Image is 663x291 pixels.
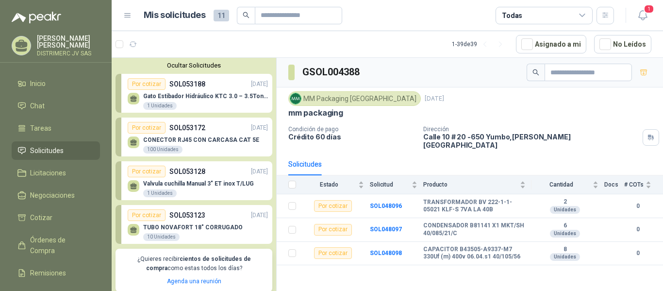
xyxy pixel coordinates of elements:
[288,108,343,118] p: mm packaging
[302,175,370,194] th: Estado
[624,181,644,188] span: # COTs
[116,74,272,113] a: Por cotizarSOL053188[DATE] Gato Estibador Hidráulico KTC 3.0 – 3.5Ton 1.2mt HPT1 Unidades
[143,180,254,187] p: Valvula cuchilla Manual 3" ET inox T/LUG
[30,235,91,256] span: Órdenes de Compra
[290,93,301,104] img: Company Logo
[30,212,52,223] span: Cotizar
[143,189,177,197] div: 1 Unidades
[288,159,322,170] div: Solicitudes
[12,264,100,282] a: Remisiones
[532,69,539,76] span: search
[37,35,100,49] p: [PERSON_NAME] [PERSON_NAME]
[624,225,651,234] b: 0
[251,211,268,220] p: [DATE]
[314,247,352,259] div: Por cotizar
[146,256,251,272] b: cientos de solicitudes de compra
[169,122,205,133] p: SOL053172
[423,222,526,237] b: CONDENSADOR B81141 X1 MKT/SH 40/085/21/C
[531,175,604,194] th: Cantidad
[169,79,205,89] p: SOL053188
[143,93,268,100] p: Gato Estibador Hidráulico KTC 3.0 – 3.5Ton 1.2mt HPT
[30,168,66,178] span: Licitaciones
[12,74,100,93] a: Inicio
[423,181,518,188] span: Producto
[12,141,100,160] a: Solicitudes
[531,181,591,188] span: Cantidad
[243,12,249,18] span: search
[314,200,352,212] div: Por cotizar
[143,102,177,110] div: 1 Unidades
[12,231,100,260] a: Órdenes de Compra
[634,7,651,24] button: 1
[302,181,356,188] span: Estado
[143,146,182,154] div: 100 Unidades
[128,122,166,134] div: Por cotizar
[116,62,272,69] button: Ocultar Solicitudes
[251,167,268,176] p: [DATE]
[425,94,444,103] p: [DATE]
[531,246,598,254] b: 8
[144,8,206,22] h1: Mis solicitudes
[30,101,45,111] span: Chat
[12,208,100,227] a: Cotizar
[502,10,522,21] div: Todas
[423,133,639,149] p: Calle 10 # 20 -650 Yumbo , [PERSON_NAME][GEOGRAPHIC_DATA]
[370,250,402,257] a: SOL048098
[644,4,654,14] span: 1
[128,78,166,90] div: Por cotizar
[531,222,598,230] b: 6
[169,210,205,221] p: SOL053123
[288,133,415,141] p: Crédito 60 días
[550,206,580,214] div: Unidades
[167,278,221,285] a: Agenda una reunión
[550,230,580,238] div: Unidades
[12,186,100,205] a: Negociaciones
[604,175,624,194] th: Docs
[121,255,266,273] p: ¿Quieres recibir como estas todos los días?
[30,78,46,89] span: Inicio
[302,65,361,80] h3: GSOL004388
[116,161,272,200] a: Por cotizarSOL053128[DATE] Valvula cuchilla Manual 3" ET inox T/LUG1 Unidades
[12,164,100,182] a: Licitaciones
[624,175,663,194] th: # COTs
[288,126,415,133] p: Condición de pago
[12,119,100,137] a: Tareas
[30,268,66,278] span: Remisiones
[12,12,61,23] img: Logo peakr
[594,35,651,53] button: No Leídos
[423,246,526,261] b: CAPACITOR B43505-A9337-M7 330Uf (m) 400v 06.04.s1 40/105/56
[423,126,639,133] p: Dirección
[30,123,51,134] span: Tareas
[143,137,259,143] p: CONECTOR RJ45 CON CARCASA CAT 5E
[516,35,586,53] button: Asignado a mi
[370,181,410,188] span: Solicitud
[624,249,651,258] b: 0
[30,145,64,156] span: Solicitudes
[12,97,100,115] a: Chat
[116,205,272,244] a: Por cotizarSOL053123[DATE] TUBO NOVAFORT 18" CORRUGADO10 Unidades
[370,203,402,209] a: SOL048096
[128,166,166,177] div: Por cotizar
[531,198,598,206] b: 2
[452,36,508,52] div: 1 - 39 de 39
[251,80,268,89] p: [DATE]
[288,91,421,106] div: MM Packaging [GEOGRAPHIC_DATA]
[624,202,651,211] b: 0
[251,123,268,133] p: [DATE]
[116,118,272,156] a: Por cotizarSOL053172[DATE] CONECTOR RJ45 CON CARCASA CAT 5E100 Unidades
[128,209,166,221] div: Por cotizar
[370,226,402,233] a: SOL048097
[37,51,100,56] p: DISTRIMERC JV SAS
[30,190,75,201] span: Negociaciones
[169,166,205,177] p: SOL053128
[423,175,531,194] th: Producto
[423,199,526,214] b: TRANSFORMADOR BV 222-1-1-05021 KLF-S 7VA LA 40B
[143,233,180,241] div: 10 Unidades
[314,224,352,236] div: Por cotizar
[143,224,243,231] p: TUBO NOVAFORT 18" CORRUGADO
[550,253,580,261] div: Unidades
[214,10,229,21] span: 11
